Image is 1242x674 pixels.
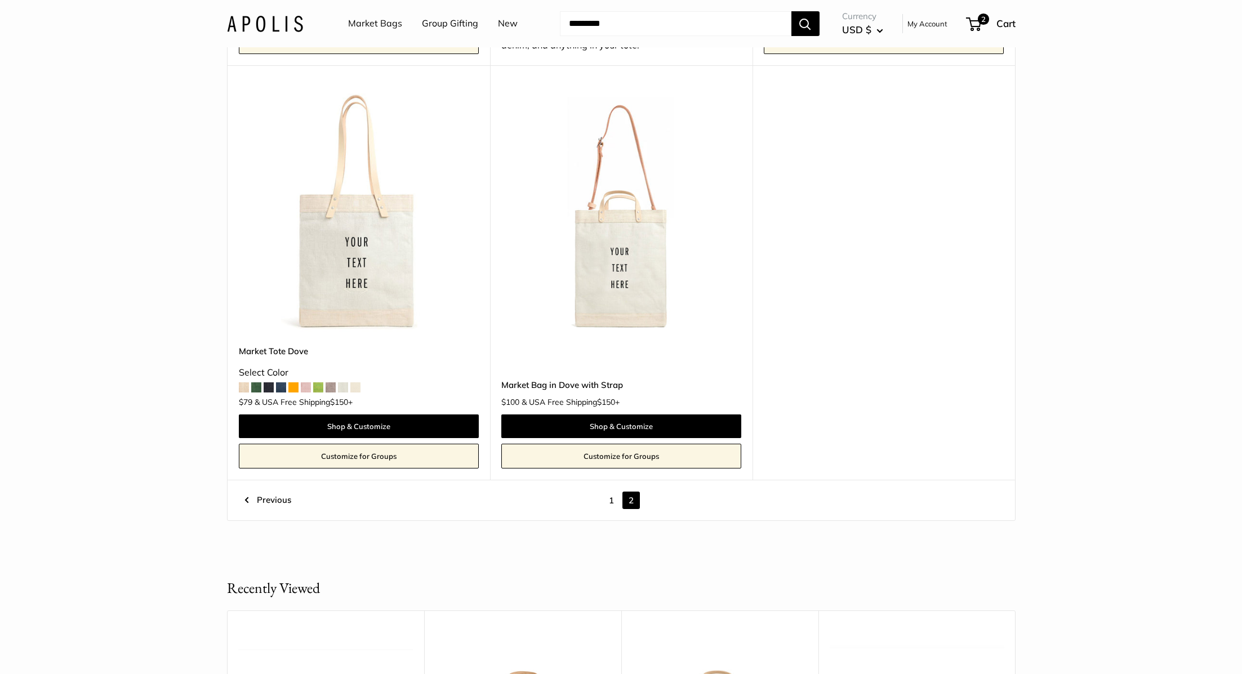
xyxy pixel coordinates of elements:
img: Apolis [227,15,303,32]
a: 1 [603,492,620,509]
img: Market Bag in Dove with Strap [501,93,741,333]
a: Market Bag in Dove with Strap [501,378,741,391]
span: 2 [622,492,640,509]
a: Customize for Groups [239,444,479,468]
a: New [498,15,518,32]
span: $100 [501,397,519,407]
span: 2 [977,14,989,25]
span: $150 [330,397,348,407]
a: Market Bag in Dove with StrapMarket Bag in Dove with Strap [501,93,741,333]
a: 2 Cart [967,15,1016,33]
a: Market Tote Dove [239,345,479,358]
span: $150 [597,397,615,407]
a: My Account [907,17,947,30]
span: Currency [842,8,883,24]
span: & USA Free Shipping + [255,398,353,406]
a: Market Bags [348,15,402,32]
a: Market Tote DoveMarket Tote Dove [239,93,479,333]
button: Search [791,11,820,36]
button: USD $ [842,21,883,39]
img: Market Tote Dove [239,93,479,333]
a: Shop & Customize [501,414,741,438]
span: USD $ [842,24,871,35]
span: & USA Free Shipping + [522,398,620,406]
span: Cart [996,17,1016,29]
input: Search... [560,11,791,36]
a: Group Gifting [422,15,478,32]
a: Customize for Groups [501,444,741,468]
h2: Recently Viewed [227,577,320,599]
a: Shop & Customize [239,414,479,438]
div: Select Color [239,364,479,381]
span: $79 [239,397,252,407]
a: Previous [244,492,291,509]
